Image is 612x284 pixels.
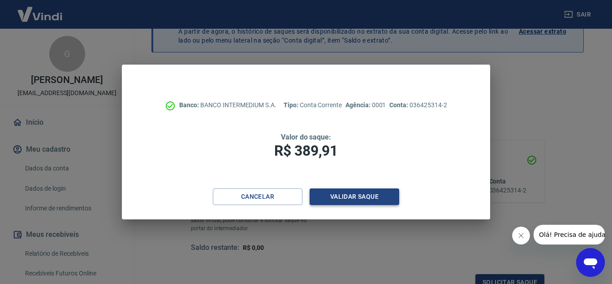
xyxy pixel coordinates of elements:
[284,100,342,110] p: Conta Corrente
[389,100,447,110] p: 036425314-2
[179,101,200,109] span: Banco:
[345,100,386,110] p: 0001
[512,227,530,245] iframe: Fechar mensagem
[534,225,605,245] iframe: Mensagem da empresa
[213,188,302,205] button: Cancelar
[179,100,276,110] p: BANCO INTERMEDIUM S.A.
[345,101,372,109] span: Agência:
[576,248,605,277] iframe: Botão para abrir a janela de mensagens
[281,133,331,141] span: Valor do saque:
[310,188,399,205] button: Validar saque
[284,101,300,109] span: Tipo:
[389,101,409,109] span: Conta:
[5,6,75,13] span: Olá! Precisa de ajuda?
[274,142,338,159] span: R$ 389,91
